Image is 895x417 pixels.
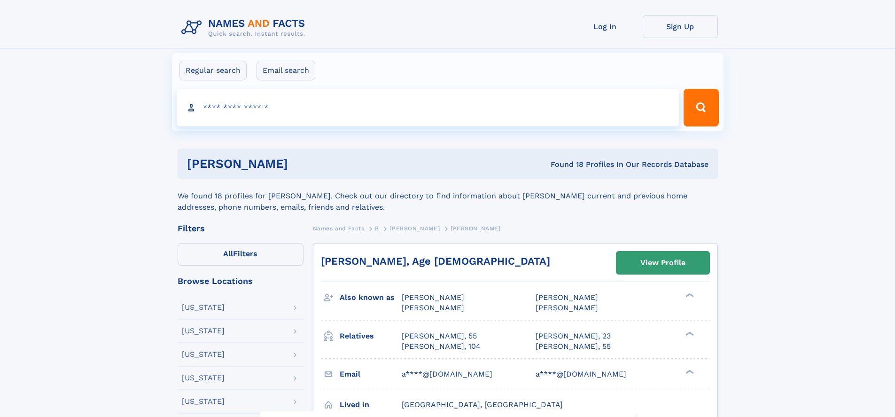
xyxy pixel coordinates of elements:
[568,15,643,38] a: Log In
[640,252,685,274] div: View Profile
[683,292,694,299] div: ❯
[321,255,550,267] a: [PERSON_NAME], Age [DEMOGRAPHIC_DATA]
[536,341,611,352] a: [PERSON_NAME], 55
[375,225,379,232] span: B
[182,398,225,405] div: [US_STATE]
[178,224,304,233] div: Filters
[616,252,709,274] a: View Profile
[402,331,477,341] a: [PERSON_NAME], 55
[643,15,718,38] a: Sign Up
[683,330,694,337] div: ❯
[402,303,464,312] span: [PERSON_NAME]
[340,397,402,413] h3: Lived in
[536,303,598,312] span: [PERSON_NAME]
[223,249,233,258] span: All
[389,222,440,234] a: [PERSON_NAME]
[179,61,247,80] label: Regular search
[402,400,563,409] span: [GEOGRAPHIC_DATA], [GEOGRAPHIC_DATA]
[536,293,598,302] span: [PERSON_NAME]
[451,225,501,232] span: [PERSON_NAME]
[340,328,402,344] h3: Relatives
[683,369,694,375] div: ❯
[389,225,440,232] span: [PERSON_NAME]
[182,304,225,311] div: [US_STATE]
[178,15,313,40] img: Logo Names and Facts
[182,351,225,358] div: [US_STATE]
[178,277,304,285] div: Browse Locations
[684,89,718,126] button: Search Button
[419,159,708,170] div: Found 18 Profiles In Our Records Database
[313,222,365,234] a: Names and Facts
[402,293,464,302] span: [PERSON_NAME]
[178,179,718,213] div: We found 18 profiles for [PERSON_NAME]. Check out our directory to find information about [PERSON...
[182,374,225,382] div: [US_STATE]
[402,341,481,352] a: [PERSON_NAME], 104
[177,89,680,126] input: search input
[340,366,402,382] h3: Email
[257,61,315,80] label: Email search
[340,290,402,306] h3: Also known as
[536,331,611,341] a: [PERSON_NAME], 23
[182,327,225,335] div: [US_STATE]
[187,158,420,170] h1: [PERSON_NAME]
[178,243,304,266] label: Filters
[375,222,379,234] a: B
